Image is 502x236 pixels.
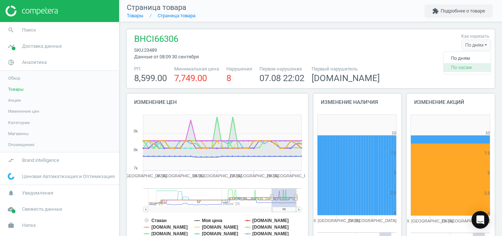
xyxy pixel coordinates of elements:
[22,190,53,196] span: Уведомления
[127,3,186,12] span: Страница товара
[471,211,489,229] div: Open Intercom Messenger
[4,55,18,69] i: pie_chart_outlined
[134,54,199,59] span: Данные от 08:09 30 сентября
[485,131,490,135] text: 10
[266,174,315,178] tspan: 29. [GEOGRAPHIC_DATA]
[226,73,231,83] span: 8
[4,153,18,167] i: compare_arrows
[8,120,30,126] span: Категории
[394,211,396,215] text: 0
[151,225,188,230] tspan: [DOMAIN_NAME]
[424,4,493,18] button: extensionПодробнее о товаре
[8,86,24,92] span: Товары
[134,66,167,72] span: РП
[4,218,18,232] i: work
[312,66,380,72] span: Первый нарушитель
[144,47,157,53] span: 23489
[202,225,238,230] tspan: [DOMAIN_NAME]
[8,97,21,103] span: Акции
[394,171,396,175] text: 5
[391,151,396,155] text: 7.5
[22,173,115,180] span: Ценовая Автоматизация и Оптимизация
[127,94,308,111] h4: Изменение цен
[312,73,380,83] span: [DOMAIN_NAME]
[174,73,207,83] span: 7,749.00
[157,174,204,178] tspan: 8. [GEOGRAPHIC_DATA]
[8,131,29,137] span: Магазины
[348,219,397,223] tspan: 22. [GEOGRAPHIC_DATA]
[193,174,241,178] tspan: 15. [GEOGRAPHIC_DATA]
[202,218,222,223] tspan: Моя цена
[22,43,62,50] span: Доставка данных
[4,202,18,216] i: cloud_done
[4,39,18,53] i: timeline
[22,222,36,229] span: Hansa
[127,13,143,18] a: Товары
[461,40,491,51] div: По дням
[444,63,491,72] button: По часам
[6,6,58,17] img: ajHJNr6hYgQAAAAASUVORK5CYII=
[174,66,219,72] span: Минимальная цена
[313,219,360,223] tspan: 8. [GEOGRAPHIC_DATA]
[488,171,490,175] text: 5
[133,148,138,152] text: 8k
[134,33,199,47] span: BHCI66306
[8,75,21,81] span: Обзор
[391,191,396,195] text: 2.5
[134,47,144,53] span: sku :
[392,131,396,135] text: 10
[8,142,34,148] span: Оповещения
[259,66,304,72] span: Первое нарушение
[22,206,62,213] span: Свежесть данных
[252,225,289,230] tspan: [DOMAIN_NAME]
[22,157,59,164] span: Brand intelligence
[313,94,401,111] h4: Изменение наличия
[8,108,39,114] span: Изменение цен
[444,54,491,63] button: По дням
[4,186,18,200] i: notifications
[252,218,289,223] tspan: [DOMAIN_NAME]
[484,151,490,155] text: 7.5
[4,23,18,37] i: search
[120,174,167,178] tspan: 1. [GEOGRAPHIC_DATA]
[133,129,138,133] text: 9k
[461,33,490,40] label: Как нарезать
[134,73,167,83] span: 8,599.00
[226,66,252,72] span: Нарушения
[406,219,453,223] tspan: 8. [GEOGRAPHIC_DATA]
[158,13,196,18] a: Страница товара
[441,219,490,223] tspan: 22. [GEOGRAPHIC_DATA]
[484,191,490,195] text: 2.5
[133,166,138,170] text: 7k
[8,173,14,180] img: wGWNvw8QSZomAAAAABJRU5ErkJggg==
[151,218,166,223] tspan: Стакан
[230,174,279,178] tspan: 22. [GEOGRAPHIC_DATA]
[407,94,495,111] h4: Изменение акций
[22,59,47,66] span: Аналитика
[22,27,36,33] span: Поиск
[432,8,439,14] i: extension
[259,73,304,83] span: 07.08 22:02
